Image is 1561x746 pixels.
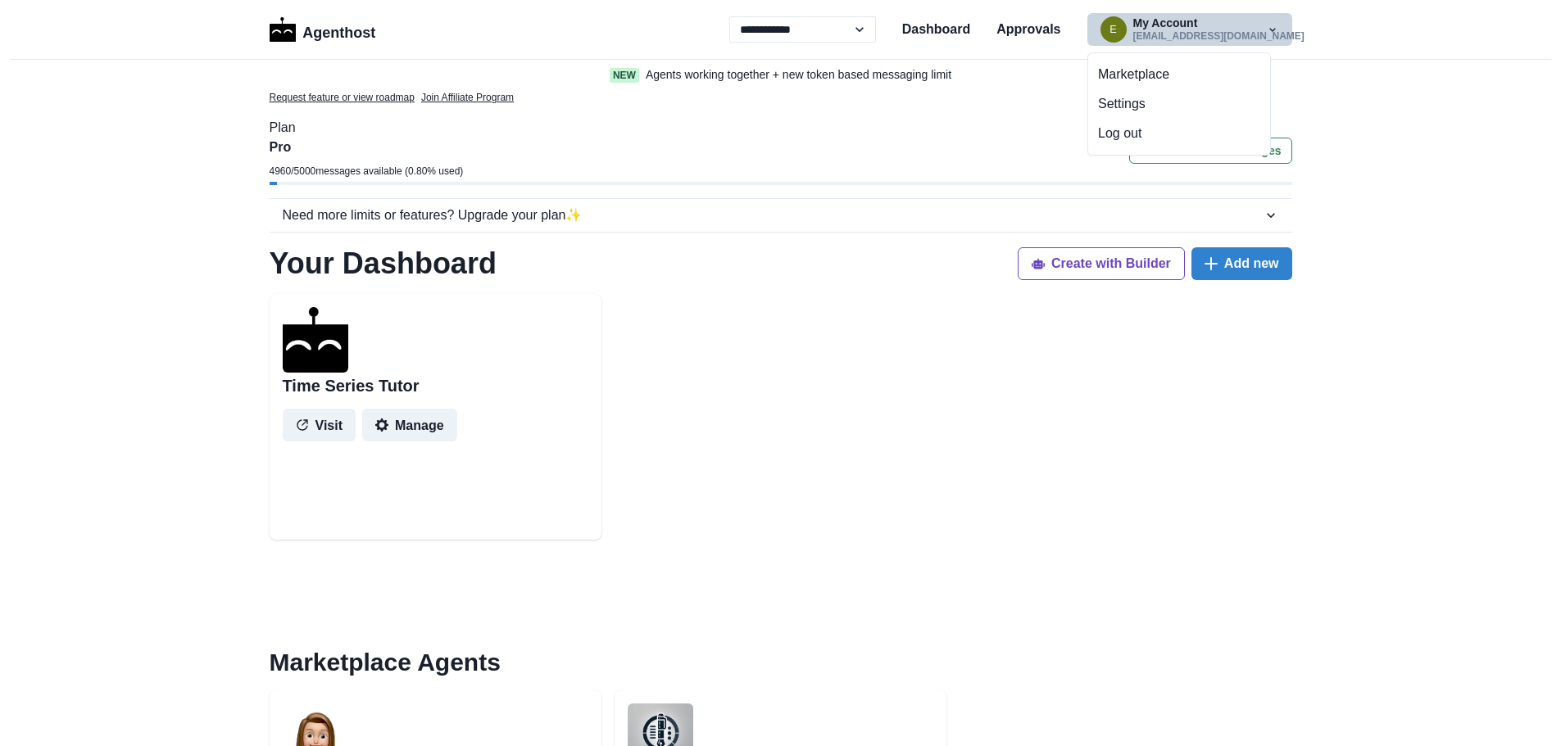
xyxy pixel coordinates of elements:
div: Need more limits or features? Upgrade your plan ✨ [283,206,1263,225]
button: Log out [1088,119,1270,148]
p: Agents working together + new token based messaging limit [646,66,951,84]
button: Manage [362,409,457,441]
img: agenthostmascotdark.ico [283,307,348,373]
button: elhoward@tcd.ieMy Account[EMAIL_ADDRESS][DOMAIN_NAME] [1087,13,1292,46]
a: LogoAgenthost [270,16,376,44]
button: Add new [1191,247,1292,280]
a: Purchase more messages [1129,138,1292,182]
p: 4960 / 5000 messages available ( 0.80 % used) [270,164,464,179]
span: New [610,68,639,83]
h2: Marketplace Agents [270,648,1292,677]
h2: Time Series Tutor [283,376,420,396]
button: Need more limits or features? Upgrade your plan✨ [270,199,1292,232]
button: Settings [1088,89,1270,119]
button: Create with Builder [1018,247,1185,280]
p: Pro [270,138,464,157]
button: Visit [283,409,356,441]
a: Approvals [996,20,1060,39]
h1: Your Dashboard [270,246,497,281]
a: Dashboard [902,20,971,39]
a: NewAgents working together + new token based messaging limit [575,66,987,84]
a: Join Affiliate Program [421,90,514,105]
p: Agenthost [302,16,375,44]
button: Marketplace [1088,60,1270,89]
a: Request feature or view roadmap [270,90,415,105]
p: Plan [270,118,1292,138]
img: Logo [270,17,297,42]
